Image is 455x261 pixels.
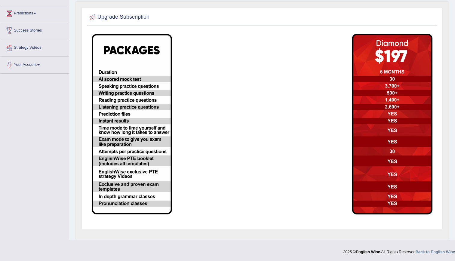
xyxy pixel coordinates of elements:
[343,246,455,255] div: 2025 © All Rights Reserved
[92,34,172,214] img: EW package
[352,34,432,215] img: aud-diamond.png
[416,250,455,254] a: Back to English Wise
[356,250,381,254] strong: English Wise.
[0,39,69,54] a: Strategy Videos
[0,22,69,37] a: Success Stories
[88,13,149,22] h2: Upgrade Subscription
[0,5,69,20] a: Predictions
[0,57,69,72] a: Your Account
